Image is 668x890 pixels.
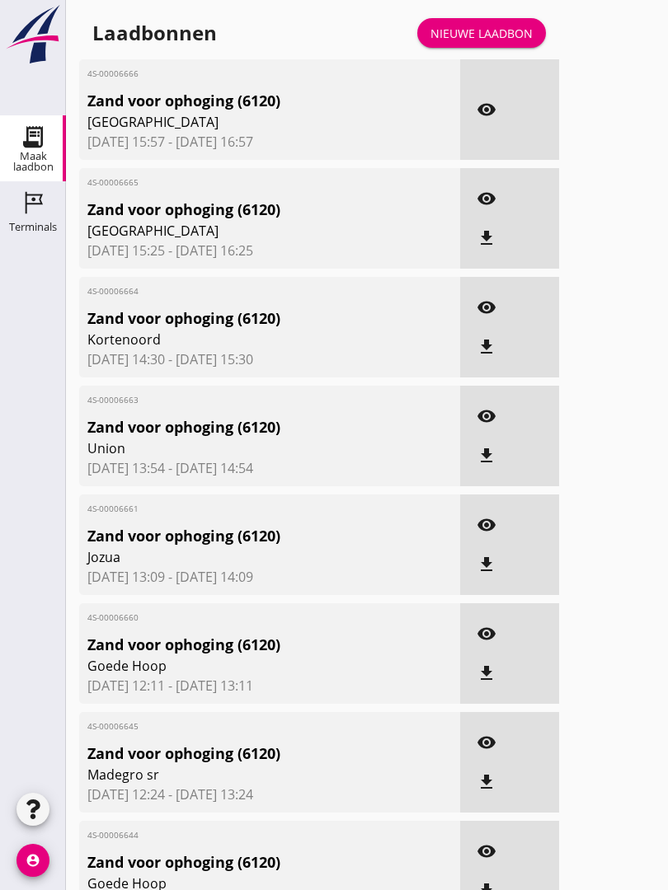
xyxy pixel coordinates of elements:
[477,515,496,535] i: visibility
[87,307,391,330] span: Zand voor ophoging (6120)
[477,189,496,208] i: visibility
[477,841,496,861] i: visibility
[87,611,391,624] span: 4S-00006660
[87,241,452,260] span: [DATE] 15:25 - [DATE] 16:25
[87,112,391,132] span: [GEOGRAPHIC_DATA]
[477,406,496,426] i: visibility
[87,525,391,547] span: Zand voor ophoging (6120)
[87,785,452,804] span: [DATE] 12:24 - [DATE] 13:24
[87,132,452,152] span: [DATE] 15:57 - [DATE] 16:57
[87,199,391,221] span: Zand voor ophoging (6120)
[87,547,391,567] span: Jozua
[477,663,496,683] i: file_download
[92,20,217,46] div: Laadbonnen
[417,18,546,48] a: Nieuwe laadbon
[9,222,57,232] div: Terminals
[87,221,391,241] span: [GEOGRAPHIC_DATA]
[477,446,496,466] i: file_download
[477,297,496,317] i: visibility
[87,394,391,406] span: 4S-00006663
[477,100,496,119] i: visibility
[87,438,391,458] span: Union
[3,4,63,65] img: logo-small.a267ee39.svg
[87,567,452,587] span: [DATE] 13:09 - [DATE] 14:09
[87,851,391,874] span: Zand voor ophoging (6120)
[477,555,496,574] i: file_download
[87,349,452,369] span: [DATE] 14:30 - [DATE] 15:30
[87,176,391,189] span: 4S-00006665
[87,829,391,841] span: 4S-00006644
[87,503,391,515] span: 4S-00006661
[87,68,391,80] span: 4S-00006666
[87,285,391,297] span: 4S-00006664
[87,90,391,112] span: Zand voor ophoging (6120)
[477,772,496,792] i: file_download
[477,228,496,248] i: file_download
[477,624,496,644] i: visibility
[87,330,391,349] span: Kortenoord
[430,25,533,42] div: Nieuwe laadbon
[16,844,49,877] i: account_circle
[87,765,391,785] span: Madegro sr
[87,676,452,696] span: [DATE] 12:11 - [DATE] 13:11
[87,634,391,656] span: Zand voor ophoging (6120)
[87,656,391,676] span: Goede Hoop
[477,337,496,357] i: file_download
[87,416,391,438] span: Zand voor ophoging (6120)
[477,733,496,752] i: visibility
[87,458,452,478] span: [DATE] 13:54 - [DATE] 14:54
[87,742,391,765] span: Zand voor ophoging (6120)
[87,720,391,733] span: 4S-00006645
